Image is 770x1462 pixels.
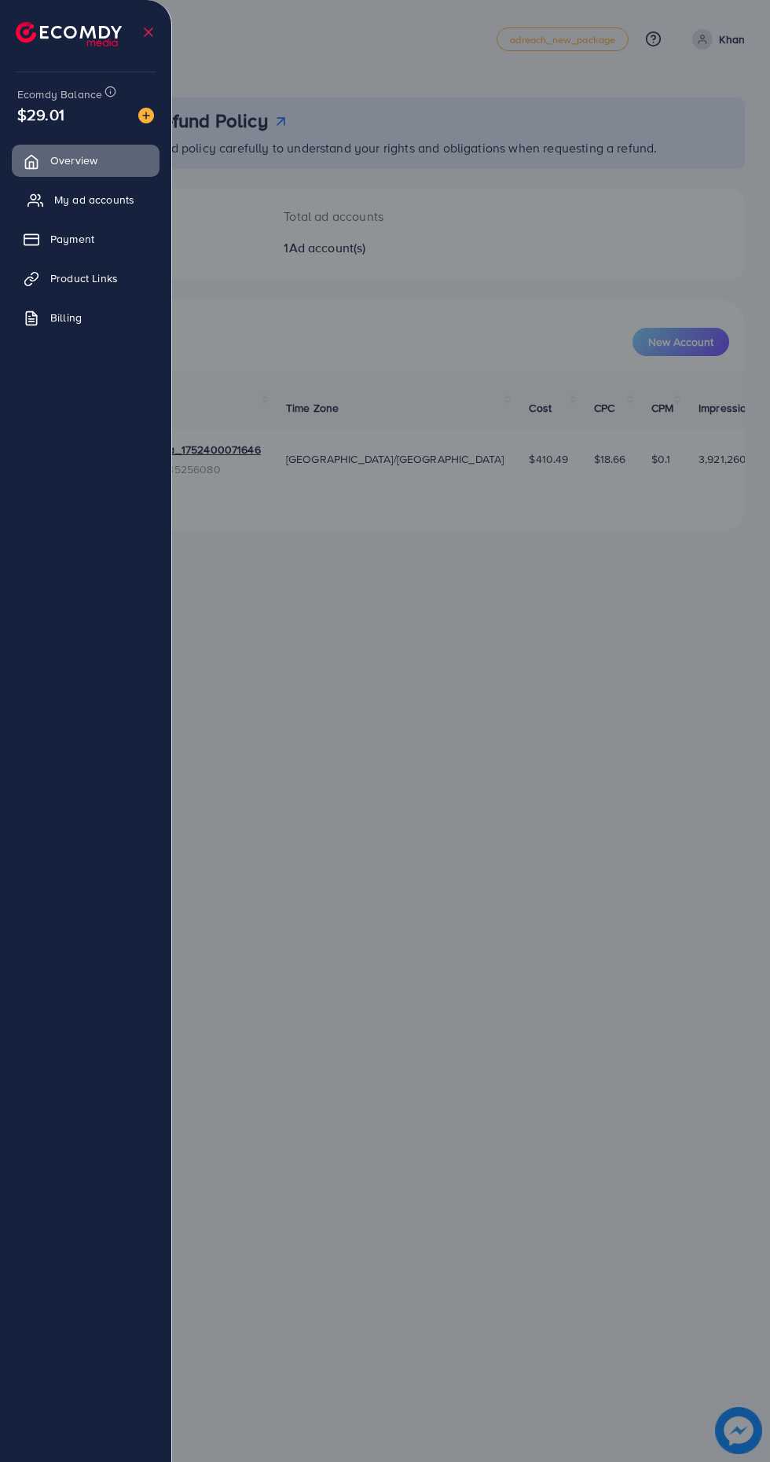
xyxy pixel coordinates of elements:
span: Product Links [50,270,118,286]
span: Ecomdy Balance [17,86,102,102]
span: Billing [50,310,82,325]
a: My ad accounts [12,184,159,215]
a: Overview [12,145,159,176]
a: Payment [12,223,159,255]
span: My ad accounts [54,192,134,208]
a: Product Links [12,263,159,294]
span: $29.01 [17,103,64,126]
a: Billing [12,302,159,333]
span: Overview [50,152,97,168]
span: Payment [50,231,94,247]
img: logo [16,22,122,46]
img: image [138,108,154,123]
